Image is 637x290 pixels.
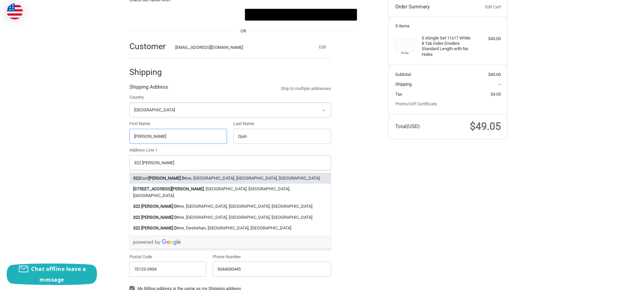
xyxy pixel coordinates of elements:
strong: [PERSON_NAME] Dr [141,225,179,231]
button: Edit [314,42,331,52]
img: duty and tax information for United States [7,3,23,19]
button: Google Pay [245,9,357,21]
h4: 5 x Single Set 11x17 White 8 Tab Index Dividers Standard Length with No Holes [422,35,473,57]
legend: Shipping Address [129,83,168,94]
div: [EMAIL_ADDRESS][DOMAIN_NAME] [175,44,301,51]
strong: 322 [133,214,140,221]
span: Shipping [395,82,412,87]
a: Edit Cart [467,4,501,10]
label: Postal Code [129,254,206,260]
h3: Order Summary [395,4,468,10]
span: Total (USD) [395,123,420,129]
span: $45.00 [488,72,501,77]
a: Ship to multiple addresses [281,85,331,92]
a: Promo/Gift Certificate [395,101,437,106]
span: $4.05 [491,92,501,97]
h3: 5 Items [395,23,501,29]
strong: 322 [PERSON_NAME] Dr [133,203,179,210]
button: Chat offline leave a message [7,264,97,285]
label: Phone Number [213,254,331,260]
li: , [GEOGRAPHIC_DATA], [GEOGRAPHIC_DATA], [GEOGRAPHIC_DATA] [130,184,331,201]
span: Chat offline leave a message [31,265,86,283]
iframe: PayPal-paypal [129,9,242,21]
label: Country [129,94,331,101]
strong: [PERSON_NAME] Dr [141,214,179,221]
label: Address Line 1 [129,147,331,154]
h2: Shipping [129,67,169,77]
li: East ive, [GEOGRAPHIC_DATA], [GEOGRAPHIC_DATA], [GEOGRAPHIC_DATA] [130,173,331,184]
span: -- [498,82,501,87]
li: ive, Destrehan, [GEOGRAPHIC_DATA], [GEOGRAPHIC_DATA] [130,223,331,234]
strong: [STREET_ADDRESS][PERSON_NAME] [133,186,204,192]
li: ive, [GEOGRAPHIC_DATA], [GEOGRAPHIC_DATA], [GEOGRAPHIC_DATA] [130,201,331,212]
div: $45.00 [474,35,501,42]
label: First Name [129,120,227,127]
h2: Customer [129,41,169,52]
strong: 322 [133,225,140,231]
span: OR [237,28,249,34]
strong: [PERSON_NAME] Dr [148,175,186,182]
span: Subtotal [395,72,411,77]
label: Last Name [233,120,331,127]
strong: 322 [133,175,140,182]
span: Tax [395,92,402,97]
li: ive, [GEOGRAPHIC_DATA], [GEOGRAPHIC_DATA], [GEOGRAPHIC_DATA] [130,212,331,223]
span: $49.05 [470,120,501,132]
